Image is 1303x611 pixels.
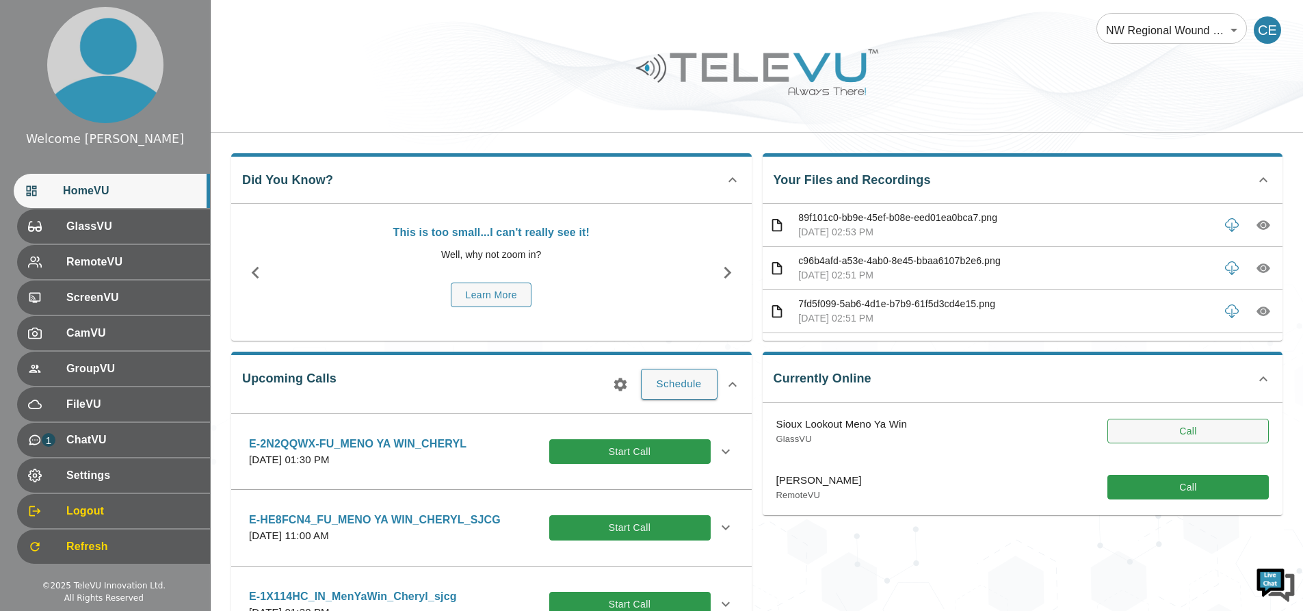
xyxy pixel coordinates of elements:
[776,432,907,446] p: GlassVU
[63,183,199,199] span: HomeVU
[1107,419,1269,444] button: Call
[249,528,501,544] p: [DATE] 11:00 AM
[66,218,199,235] span: GlassVU
[776,489,862,502] p: RemoteVU
[634,44,880,101] img: Logo
[66,432,199,448] span: ChatVU
[17,530,210,564] div: Refresh
[17,245,210,279] div: RemoteVU
[17,494,210,528] div: Logout
[249,512,501,528] p: E-HE8FCN4_FU_MENO YA WIN_CHERYL_SJCG
[776,417,907,432] p: Sioux Lookout Meno Ya Win
[1107,475,1269,500] button: Call
[66,361,199,377] span: GroupVU
[66,538,199,555] span: Refresh
[42,433,55,447] p: 1
[66,289,199,306] span: ScreenVU
[17,281,210,315] div: ScreenVU
[1096,11,1247,49] div: NW Regional Wound Care
[249,588,457,605] p: E-1X114HC_IN_MenYaWin_Cheryl_sjcg
[1255,563,1296,604] img: Chat Widget
[14,174,210,208] div: HomeVU
[798,254,1213,268] p: c96b4afd-a53e-4ab0-8e45-bbaa6107b2e6.png
[249,436,466,452] p: E-2N2QQWX-FU_MENO YA WIN_CHERYL
[798,340,1213,354] p: 4a19de6c-1be9-4fb6-bfc2-bcf2f93a80ae.png
[549,515,711,541] button: Start Call
[798,268,1213,283] p: [DATE] 02:51 PM
[66,254,199,270] span: RemoteVU
[549,439,711,465] button: Start Call
[798,225,1213,239] p: [DATE] 02:53 PM
[249,452,466,468] p: [DATE] 01:30 PM
[66,467,199,484] span: Settings
[776,473,862,489] p: [PERSON_NAME]
[66,325,199,341] span: CamVU
[287,248,696,262] p: Well, why not zoom in?
[238,428,745,476] div: E-2N2QQWX-FU_MENO YA WIN_CHERYL[DATE] 01:30 PMStart Call
[47,7,163,123] img: profile.png
[238,504,745,552] div: E-HE8FCN4_FU_MENO YA WIN_CHERYL_SJCG[DATE] 11:00 AMStart Call
[798,211,1213,225] p: 89f101c0-bb9e-45ef-b08e-eed01ea0bca7.png
[66,503,199,519] span: Logout
[17,352,210,386] div: GroupVU
[17,423,210,457] div: 1ChatVU
[641,369,718,399] button: Schedule
[451,283,531,308] button: Learn More
[798,297,1213,311] p: 7fd5f099-5ab6-4d1e-b7b9-61f5d3cd4e15.png
[798,311,1213,326] p: [DATE] 02:51 PM
[287,224,696,241] p: This is too small...I can't really see it!
[66,396,199,413] span: FileVU
[17,387,210,421] div: FileVU
[17,316,210,350] div: CamVU
[1254,16,1281,44] div: CE
[17,458,210,493] div: Settings
[17,209,210,244] div: GlassVU
[26,130,184,148] div: Welcome [PERSON_NAME]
